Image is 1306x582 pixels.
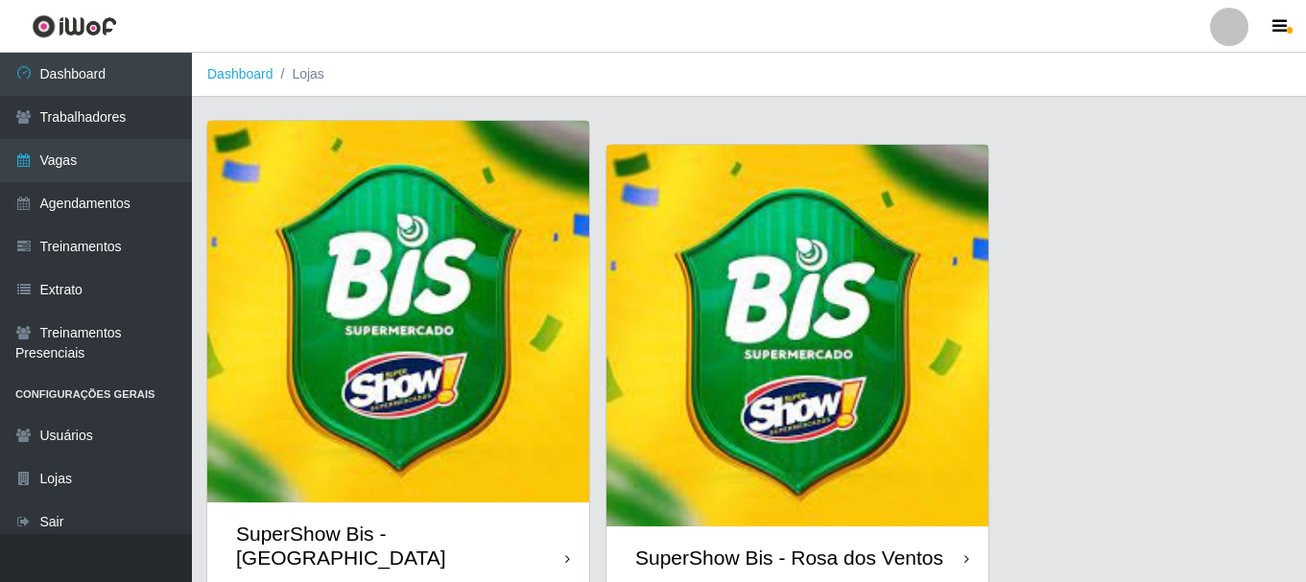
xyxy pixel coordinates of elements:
div: SuperShow Bis - [GEOGRAPHIC_DATA] [236,522,565,570]
div: SuperShow Bis - Rosa dos Ventos [635,546,943,570]
li: Lojas [273,64,324,84]
nav: breadcrumb [192,53,1306,97]
a: Dashboard [207,66,273,81]
img: cardImg [606,145,988,526]
img: CoreUI Logo [32,14,117,38]
img: cardImg [207,121,589,502]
